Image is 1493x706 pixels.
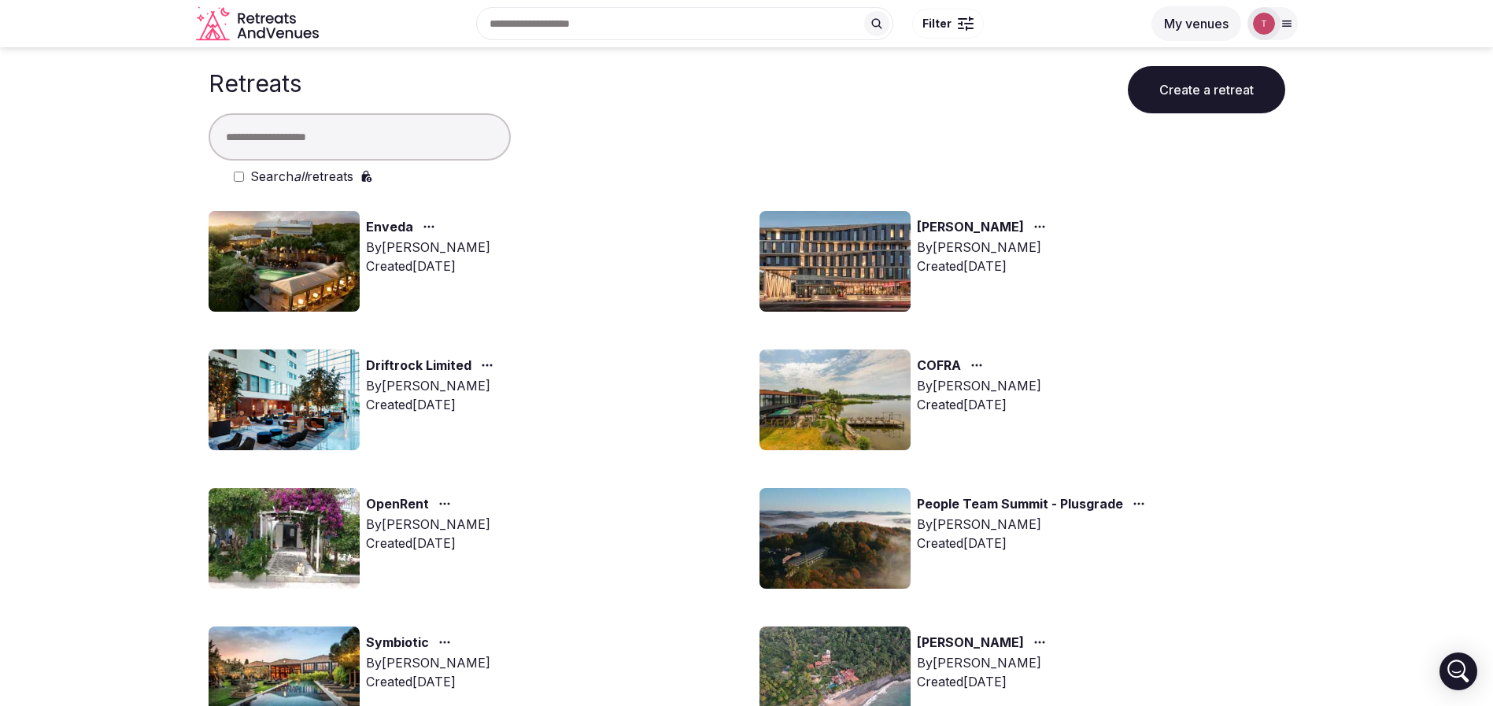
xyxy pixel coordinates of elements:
[1151,16,1241,31] a: My venues
[917,356,961,376] a: COFRA
[366,672,490,691] div: Created [DATE]
[366,217,413,238] a: Enveda
[917,672,1052,691] div: Created [DATE]
[1439,652,1477,690] div: Open Intercom Messenger
[366,515,490,534] div: By [PERSON_NAME]
[917,238,1052,257] div: By [PERSON_NAME]
[209,488,360,589] img: Top retreat image for the retreat: OpenRent
[917,534,1151,553] div: Created [DATE]
[366,534,490,553] div: Created [DATE]
[366,257,490,275] div: Created [DATE]
[209,69,301,98] h1: Retreats
[912,9,984,39] button: Filter
[366,494,429,515] a: OpenRent
[1253,13,1275,35] img: Thiago Martins
[917,257,1052,275] div: Created [DATE]
[917,494,1123,515] a: People Team Summit - Plusgrade
[196,6,322,42] svg: Retreats and Venues company logo
[917,515,1151,534] div: By [PERSON_NAME]
[366,633,429,653] a: Symbiotic
[250,167,353,186] label: Search retreats
[366,356,471,376] a: Driftrock Limited
[917,653,1052,672] div: By [PERSON_NAME]
[209,349,360,450] img: Top retreat image for the retreat: Driftrock Limited
[917,376,1041,395] div: By [PERSON_NAME]
[917,633,1024,653] a: [PERSON_NAME]
[366,238,490,257] div: By [PERSON_NAME]
[1151,6,1241,41] button: My venues
[1128,66,1285,113] button: Create a retreat
[366,395,500,414] div: Created [DATE]
[759,488,911,589] img: Top retreat image for the retreat: People Team Summit - Plusgrade
[759,211,911,312] img: Top retreat image for the retreat: Marit Lloyd
[209,211,360,312] img: Top retreat image for the retreat: Enveda
[917,217,1024,238] a: [PERSON_NAME]
[759,349,911,450] img: Top retreat image for the retreat: COFRA
[922,16,952,31] span: Filter
[366,376,500,395] div: By [PERSON_NAME]
[196,6,322,42] a: Visit the homepage
[917,395,1041,414] div: Created [DATE]
[366,653,490,672] div: By [PERSON_NAME]
[294,168,307,184] em: all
